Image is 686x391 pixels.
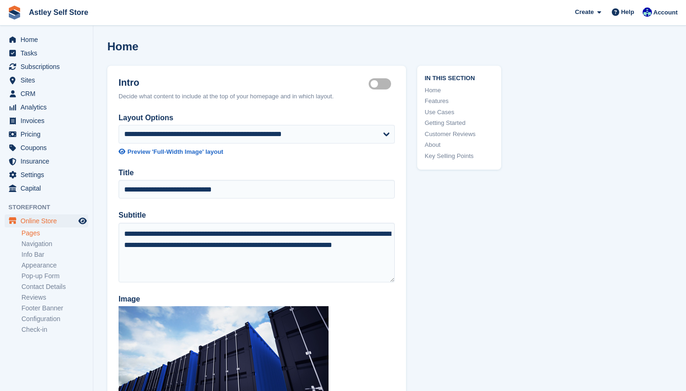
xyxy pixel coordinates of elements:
span: In this section [425,73,494,82]
span: Sites [21,74,77,87]
img: stora-icon-8386f47178a22dfd0bd8f6a31ec36ba5ce8667c1dd55bd0f319d3a0aa187defe.svg [7,6,21,20]
a: menu [5,128,88,141]
a: Navigation [21,240,88,248]
a: Preview 'Full-Width Image' layout [119,147,395,157]
span: Capital [21,182,77,195]
a: Pop-up Form [21,272,88,281]
span: Help [621,7,634,17]
a: menu [5,155,88,168]
span: Coupons [21,141,77,154]
label: Subtitle [119,210,395,221]
span: Pricing [21,128,77,141]
a: Configuration [21,315,88,323]
div: Decide what content to include at the top of your homepage and in which layout. [119,92,395,101]
span: Account [653,8,678,17]
h1: Home [107,40,139,53]
img: Gemma Parkinson [643,7,652,17]
a: menu [5,214,88,227]
span: Online Store [21,214,77,227]
a: Getting Started [425,118,494,128]
span: Subscriptions [21,60,77,73]
a: Key Selling Points [425,151,494,161]
a: menu [5,87,88,100]
span: Invoices [21,114,77,127]
a: menu [5,101,88,114]
label: Hero section active [369,83,395,85]
span: Storefront [8,203,93,212]
a: Info Bar [21,250,88,259]
span: Home [21,33,77,46]
a: Use Cases [425,108,494,117]
label: Image [119,294,395,305]
a: menu [5,47,88,60]
a: Astley Self Store [25,5,92,20]
a: Reviews [21,293,88,302]
span: Insurance [21,155,77,168]
label: Title [119,167,395,178]
a: Contact Details [21,282,88,291]
span: Analytics [21,101,77,114]
a: menu [5,182,88,195]
a: Pages [21,229,88,238]
a: Preview store [77,215,88,226]
a: Features [425,96,494,106]
a: Customer Reviews [425,130,494,139]
a: Appearance [21,261,88,270]
h2: Intro [119,77,369,88]
a: menu [5,60,88,73]
span: Settings [21,168,77,181]
div: Preview 'Full-Width Image' layout [127,147,223,157]
label: Layout Options [119,112,395,123]
a: menu [5,33,88,46]
a: menu [5,141,88,154]
a: About [425,140,494,150]
a: Footer Banner [21,304,88,313]
span: Tasks [21,47,77,60]
a: menu [5,168,88,181]
span: CRM [21,87,77,100]
a: Home [425,86,494,95]
span: Create [575,7,594,17]
a: Check-in [21,325,88,334]
a: menu [5,114,88,127]
a: menu [5,74,88,87]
